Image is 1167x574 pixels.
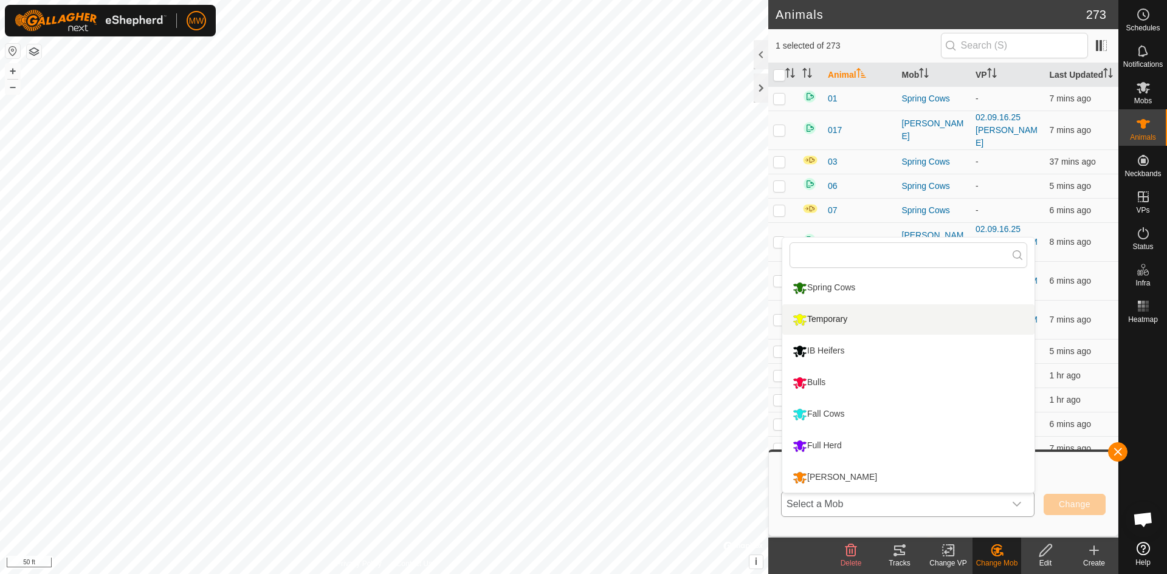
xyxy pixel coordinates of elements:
ul: Option List [782,273,1034,493]
span: 25 Sept 2025, 8:34 am [1050,419,1091,429]
span: 25 Sept 2025, 8:33 am [1050,237,1091,247]
app-display-virtual-paddock-transition: - [976,205,979,215]
div: [PERSON_NAME] [902,229,966,255]
a: Contact Us [396,558,432,569]
span: 017 [828,124,842,137]
li: IB Heifers [782,336,1034,366]
div: Fall Cows [790,404,847,425]
span: Select a Mob [782,492,1005,516]
span: 25 Sept 2025, 8:36 am [1050,181,1091,191]
span: 1 selected of 273 [776,39,941,52]
span: 03 [828,155,838,168]
div: Edit [1021,558,1070,569]
span: 25 Sept 2025, 8:33 am [1050,94,1091,103]
button: – [5,80,20,94]
div: Create [1070,558,1118,569]
img: returning on [802,121,817,135]
li: Temporary [782,304,1034,335]
p-sorticon: Activate to sort [802,70,812,80]
div: [PERSON_NAME] [790,467,880,488]
span: 25 Sept 2025, 8:34 am [1050,205,1091,215]
button: Reset Map [5,44,20,58]
span: 25 Sept 2025, 8:33 am [1050,125,1091,135]
div: Full Herd [790,436,845,456]
div: Spring Cows [902,155,966,168]
th: Animal [823,63,897,87]
a: Privacy Policy [336,558,382,569]
div: Change Mob [972,558,1021,569]
app-display-virtual-paddock-transition: - [976,157,979,166]
span: 0737 [828,236,847,248]
span: i [755,556,757,567]
img: returning on [802,89,817,104]
span: Animals [1130,134,1156,141]
p-sorticon: Activate to sort [987,70,997,80]
div: Open chat [1125,501,1162,538]
div: Spring Cows [902,180,966,193]
span: Schedules [1126,24,1160,32]
div: [PERSON_NAME] [902,117,966,143]
a: 02.09.16.25 [PERSON_NAME] [976,224,1038,259]
span: 25 Sept 2025, 8:36 am [1050,346,1091,356]
div: Spring Cows [902,92,966,105]
img: In Progress [802,155,818,165]
span: Mobs [1134,97,1152,104]
div: Temporary [790,309,850,330]
button: Map Layers [27,44,41,59]
p-sorticon: Activate to sort [785,70,795,80]
th: Mob [897,63,971,87]
img: returning on [802,177,817,191]
app-display-virtual-paddock-transition: - [976,94,979,103]
span: VPs [1136,207,1149,214]
span: Change [1059,499,1090,509]
span: 25 Sept 2025, 8:03 am [1050,157,1096,166]
p-sorticon: Activate to sort [1103,70,1113,80]
li: Allen [782,462,1034,493]
span: Neckbands [1124,170,1161,177]
span: 07 [828,204,838,217]
li: Full Herd [782,431,1034,461]
span: Infra [1135,279,1150,287]
button: i [749,555,763,569]
a: Help [1119,537,1167,571]
button: Change [1044,494,1106,515]
span: MW [189,15,204,27]
th: VP [971,63,1045,87]
span: 273 [1086,5,1106,24]
th: Last Updated [1045,63,1119,87]
div: IB Heifers [790,341,847,361]
img: Gallagher Logo [15,10,167,32]
li: Spring Cows [782,273,1034,303]
span: Help [1135,559,1151,566]
p-sorticon: Activate to sort [856,70,866,80]
span: 01 [828,92,838,105]
span: 25 Sept 2025, 8:34 am [1050,276,1091,285]
div: dropdown trigger [1005,492,1029,516]
span: Notifications [1123,61,1163,68]
img: returning on [802,233,817,247]
span: 25 Sept 2025, 7:35 am [1050,371,1081,380]
span: 25 Sept 2025, 8:33 am [1050,315,1091,324]
input: Search (S) [941,33,1088,58]
li: Fall Cows [782,399,1034,429]
li: Bulls [782,367,1034,398]
div: Change VP [924,558,972,569]
div: Spring Cows [902,204,966,217]
a: 02.09.16.25 [PERSON_NAME] [976,112,1038,148]
span: Status [1132,243,1153,250]
button: + [5,64,20,78]
span: 06 [828,180,838,193]
app-display-virtual-paddock-transition: - [976,181,979,191]
h2: Animals [776,7,1086,22]
div: Bulls [790,372,828,393]
span: 25 Sept 2025, 7:36 am [1050,395,1081,405]
span: 25 Sept 2025, 8:33 am [1050,443,1091,453]
span: Heatmap [1128,316,1158,323]
div: Spring Cows [790,278,858,298]
div: Tracks [875,558,924,569]
span: Delete [841,559,862,567]
p-sorticon: Activate to sort [919,70,929,80]
img: In Progress [802,203,818,214]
